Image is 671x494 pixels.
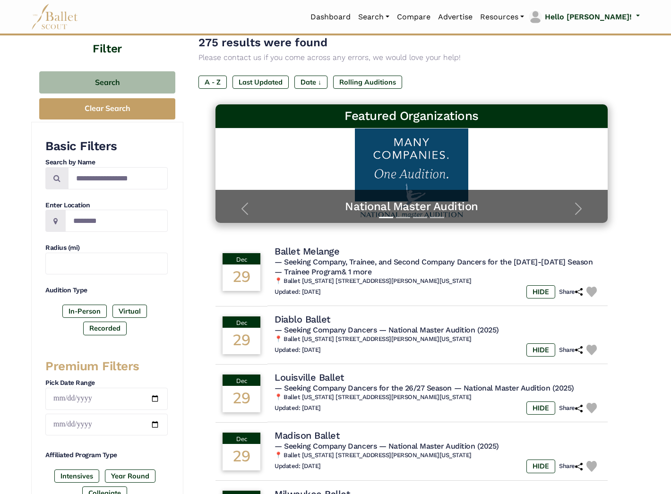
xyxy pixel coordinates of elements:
h4: Enter Location [45,201,168,210]
h4: Search by Name [45,158,168,167]
button: Slide 2 [396,212,410,223]
a: National Master Audition [225,199,598,214]
img: profile picture [529,10,542,24]
h6: Share [559,404,583,412]
a: Resources [476,7,528,27]
h6: 📍 Ballet [US_STATE] [STREET_ADDRESS][PERSON_NAME][US_STATE] [275,393,601,401]
h6: Updated: [DATE] [275,404,321,412]
label: Virtual [112,305,147,318]
button: Clear Search [39,98,175,119]
a: Search [354,7,393,27]
div: Dec [223,433,260,444]
label: Date ↓ [294,76,327,89]
h4: Pick Date Range [45,378,168,388]
h6: 📍 Ballet [US_STATE] [STREET_ADDRESS][PERSON_NAME][US_STATE] [275,277,601,285]
span: — National Master Audition (2025) [379,325,499,334]
span: — National Master Audition (2025) [379,442,499,451]
label: A - Z [198,76,227,89]
label: Year Round [105,469,155,483]
h4: Madison Ballet [275,429,339,442]
h4: Radius (mi) [45,243,168,253]
a: Advertise [434,7,476,27]
label: Intensives [54,469,99,483]
label: Rolling Auditions [333,76,402,89]
label: Recorded [83,322,127,335]
h6: Updated: [DATE] [275,346,321,354]
a: Dashboard [307,7,354,27]
a: & 1 more [342,267,371,276]
div: 29 [223,386,260,412]
h4: Diablo Ballet [275,313,330,325]
span: — Seeking Company Dancers [275,325,377,334]
h6: Share [559,346,583,354]
label: HIDE [526,401,555,415]
span: — Trainee Program [275,267,371,276]
h6: Updated: [DATE] [275,462,321,470]
h4: Audition Type [45,286,168,295]
span: — Seeking Company, Trainee, and Second Company Dancers for the [DATE]-[DATE] Season [275,257,593,266]
h4: Ballet Melange [275,245,339,257]
h6: 📍 Ballet [US_STATE] [STREET_ADDRESS][PERSON_NAME][US_STATE] [275,451,601,460]
span: — National Master Audition (2025) [454,383,574,392]
div: Dec [223,316,260,328]
h3: Basic Filters [45,138,168,154]
div: 29 [223,264,260,291]
label: HIDE [526,343,555,357]
h3: Featured Organizations [223,108,600,124]
div: Dec [223,253,260,264]
h3: Premium Filters [45,358,168,375]
label: HIDE [526,460,555,473]
h4: Filter [31,18,183,57]
h6: Updated: [DATE] [275,288,321,296]
label: HIDE [526,285,555,298]
div: 29 [223,444,260,470]
label: Last Updated [232,76,289,89]
span: — Seeking Company Dancers [275,442,377,451]
button: Slide 3 [413,212,427,223]
span: — Seeking Company Dancers for the 26/27 Season [275,383,452,392]
label: In-Person [62,305,107,318]
p: Hello [PERSON_NAME]! [545,11,632,23]
p: Please contact us if you come across any errors, we would love your help! [198,51,625,64]
button: Slide 1 [379,212,393,223]
h4: Louisville Ballet [275,371,344,383]
h4: Affiliated Program Type [45,451,168,460]
button: Slide 4 [430,212,444,223]
h6: Share [559,462,583,470]
input: Search by names... [68,167,168,189]
button: Search [39,71,175,94]
div: Dec [223,375,260,386]
span: 275 results were found [198,36,327,49]
h6: Share [559,288,583,296]
a: Compare [393,7,434,27]
a: profile picture Hello [PERSON_NAME]! [528,9,640,25]
input: Location [65,210,168,232]
div: 29 [223,328,260,354]
h6: 📍 Ballet [US_STATE] [STREET_ADDRESS][PERSON_NAME][US_STATE] [275,335,601,343]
